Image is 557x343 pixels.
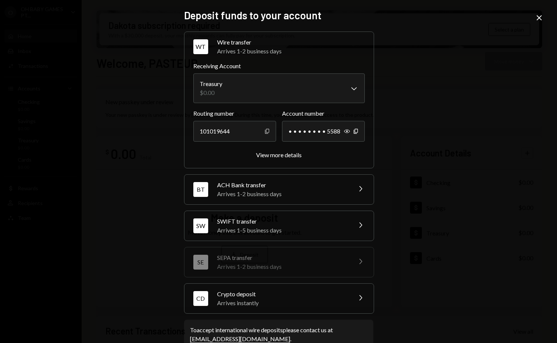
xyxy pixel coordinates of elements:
[217,38,365,47] div: Wire transfer
[282,109,365,118] label: Account number
[217,262,347,271] div: Arrives 1-2 business days
[256,151,302,158] div: View more details
[217,290,347,299] div: Crypto deposit
[193,73,365,103] button: Receiving Account
[217,299,347,307] div: Arrives instantly
[193,62,365,70] label: Receiving Account
[193,109,276,118] label: Routing number
[193,39,208,54] div: WT
[193,255,208,270] div: SE
[193,182,208,197] div: BT
[184,32,374,62] button: WTWire transferArrives 1-2 business days
[217,226,347,235] div: Arrives 1-5 business days
[184,8,373,23] h2: Deposit funds to your account
[184,284,374,313] button: CDCrypto depositArrives instantly
[190,335,290,343] a: [EMAIL_ADDRESS][DOMAIN_NAME]
[184,175,374,204] button: BTACH Bank transferArrives 1-2 business days
[256,151,302,159] button: View more details
[184,211,374,241] button: SWSWIFT transferArrives 1-5 business days
[217,253,347,262] div: SEPA transfer
[217,217,347,226] div: SWIFT transfer
[193,62,365,159] div: WTWire transferArrives 1-2 business days
[184,247,374,277] button: SESEPA transferArrives 1-2 business days
[217,47,365,56] div: Arrives 1-2 business days
[217,189,347,198] div: Arrives 1-2 business days
[282,121,365,142] div: • • • • • • • • 5588
[217,181,347,189] div: ACH Bank transfer
[193,218,208,233] div: SW
[193,291,208,306] div: CD
[193,121,276,142] div: 101019644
